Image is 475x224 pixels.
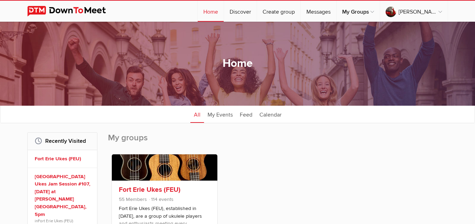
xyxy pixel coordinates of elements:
h2: My groups [108,132,448,150]
a: [GEOGRAPHIC_DATA] Ukes Jam Session #107, [DATE] at [PERSON_NAME][GEOGRAPHIC_DATA], 5pm [35,173,92,218]
a: Calendar [256,105,285,123]
a: My Events [204,105,236,123]
img: DownToMeet [27,6,117,16]
h1: Home [223,56,253,71]
a: Fort Erie Ukes (FEU) [38,218,73,223]
a: My Groups [337,1,380,22]
a: Create group [257,1,300,22]
a: Feed [236,105,256,123]
a: [PERSON_NAME] [380,1,448,22]
a: All [190,105,204,123]
span: 114 events [148,196,174,202]
a: Home [198,1,224,22]
span: 55 Members [119,196,147,202]
a: Fort Erie Ukes (FEU) [35,155,92,163]
span: in [35,218,92,224]
a: Fort Erie Ukes (FEU) [119,185,181,194]
a: Messages [301,1,336,22]
h2: Recently Visited [35,133,90,149]
a: Discover [224,1,257,22]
